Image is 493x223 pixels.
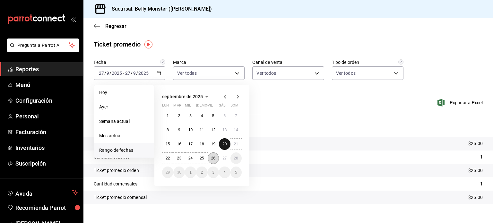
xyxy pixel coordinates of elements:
abbr: 6 de septiembre de 2025 [223,114,226,118]
img: Tooltip marker [144,40,152,48]
abbr: 14 de septiembre de 2025 [234,128,238,132]
button: 13 de septiembre de 2025 [219,124,230,136]
span: Semana actual [99,118,149,125]
p: $25.00 [468,194,483,201]
button: 11 de septiembre de 2025 [196,124,207,136]
span: Ayuda [15,189,70,196]
span: / [136,71,138,76]
button: open_drawer_menu [71,17,76,22]
abbr: 22 de septiembre de 2025 [166,156,170,160]
abbr: jueves [196,103,234,110]
span: - [123,71,124,76]
span: Mes actual [99,133,149,139]
button: 21 de septiembre de 2025 [230,138,242,150]
abbr: 11 de septiembre de 2025 [200,128,204,132]
label: Canal de venta [252,60,324,64]
a: Pregunta a Parrot AI [4,47,79,53]
button: 17 de septiembre de 2025 [185,138,196,150]
span: Ver todas [177,70,197,76]
span: Ayer [99,104,149,110]
abbr: 5 de septiembre de 2025 [212,114,214,118]
abbr: 10 de septiembre de 2025 [188,128,193,132]
button: 5 de octubre de 2025 [230,167,242,178]
button: Regresar [94,23,126,29]
p: $25.00 [468,140,483,147]
button: 1 de octubre de 2025 [185,167,196,178]
abbr: 1 de septiembre de 2025 [167,114,169,118]
p: 1 [480,154,483,160]
p: Ticket promedio orden [94,167,139,174]
abbr: 7 de septiembre de 2025 [235,114,237,118]
abbr: 25 de septiembre de 2025 [200,156,204,160]
button: 23 de septiembre de 2025 [173,152,185,164]
span: Pregunta a Parrot AI [17,42,69,49]
p: 1 [480,181,483,187]
input: -- [99,71,104,76]
button: 27 de septiembre de 2025 [219,152,230,164]
abbr: 28 de septiembre de 2025 [234,156,238,160]
abbr: 20 de septiembre de 2025 [222,142,227,146]
div: Ticket promedio [94,39,141,49]
span: Ver todos [256,70,276,76]
span: Ver todos [336,70,356,76]
p: Ticket promedio comensal [94,194,147,201]
button: 24 de septiembre de 2025 [185,152,196,164]
abbr: sábado [219,103,226,110]
input: ---- [111,71,122,76]
button: 3 de septiembre de 2025 [185,110,196,122]
abbr: 8 de septiembre de 2025 [167,128,169,132]
abbr: 9 de septiembre de 2025 [178,128,180,132]
input: ---- [138,71,149,76]
button: 29 de septiembre de 2025 [162,167,173,178]
span: Menú [15,81,78,89]
button: septiembre de 2025 [162,93,211,100]
button: Exportar a Excel [439,99,483,107]
button: 22 de septiembre de 2025 [162,152,173,164]
abbr: 17 de septiembre de 2025 [188,142,193,146]
button: 18 de septiembre de 2025 [196,138,207,150]
button: 10 de septiembre de 2025 [185,124,196,136]
abbr: 21 de septiembre de 2025 [234,142,238,146]
abbr: domingo [230,103,238,110]
label: Marca [173,60,245,64]
abbr: viernes [208,103,213,110]
button: 1 de septiembre de 2025 [162,110,173,122]
abbr: miércoles [185,103,191,110]
span: septiembre de 2025 [162,94,203,99]
button: 30 de septiembre de 2025 [173,167,185,178]
button: 2 de octubre de 2025 [196,167,207,178]
span: Hoy [99,89,149,96]
button: 26 de septiembre de 2025 [208,152,219,164]
abbr: 4 de septiembre de 2025 [201,114,203,118]
abbr: 3 de septiembre de 2025 [189,114,192,118]
abbr: 2 de octubre de 2025 [201,170,203,175]
span: Facturación [15,128,78,136]
button: 3 de octubre de 2025 [208,167,219,178]
abbr: martes [173,103,181,110]
svg: Información delimitada a máximo 62 días. [160,59,165,64]
abbr: 16 de septiembre de 2025 [177,142,181,146]
label: Fecha [94,60,165,64]
button: 4 de septiembre de 2025 [196,110,207,122]
abbr: 23 de septiembre de 2025 [177,156,181,160]
button: 2 de septiembre de 2025 [173,110,185,122]
button: 7 de septiembre de 2025 [230,110,242,122]
span: Personal [15,112,78,121]
abbr: 24 de septiembre de 2025 [188,156,193,160]
abbr: 1 de octubre de 2025 [189,170,192,175]
button: 6 de septiembre de 2025 [219,110,230,122]
abbr: 18 de septiembre de 2025 [200,142,204,146]
abbr: 30 de septiembre de 2025 [177,170,181,175]
span: / [131,71,133,76]
abbr: 12 de septiembre de 2025 [211,128,215,132]
button: 20 de septiembre de 2025 [219,138,230,150]
span: Suscripción [15,159,78,168]
span: Recomienda Parrot [15,203,78,212]
abbr: 5 de octubre de 2025 [235,170,237,175]
span: Inventarios [15,143,78,152]
span: Configuración [15,96,78,105]
h3: Sucursal: Belly Monster ([PERSON_NAME]) [107,5,212,13]
abbr: 19 de septiembre de 2025 [211,142,215,146]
